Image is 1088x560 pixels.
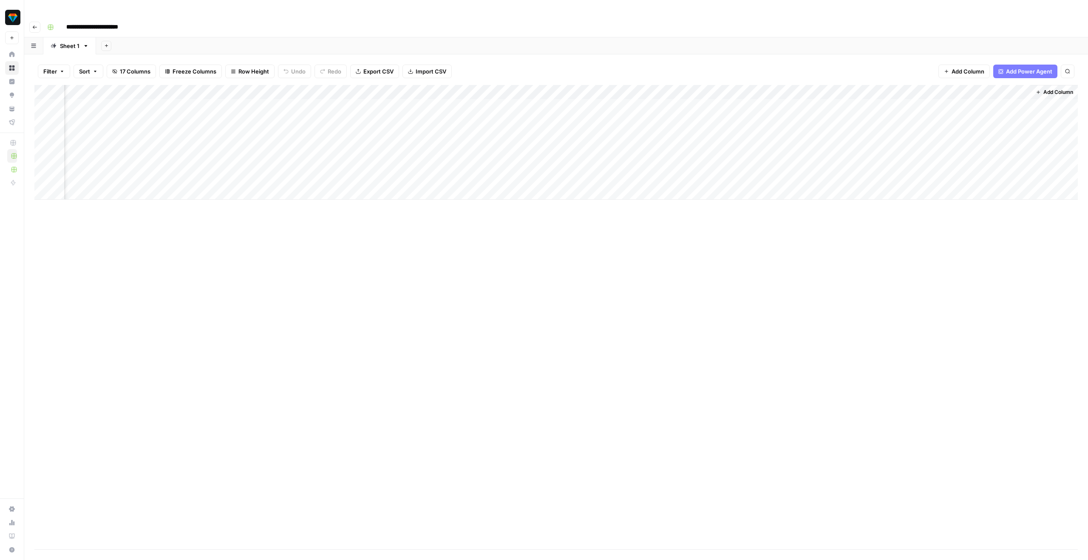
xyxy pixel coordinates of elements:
[5,102,19,116] a: Your Data
[1043,88,1073,96] span: Add Column
[993,65,1057,78] button: Add Power Agent
[402,65,452,78] button: Import CSV
[120,67,150,76] span: 17 Columns
[952,67,984,76] span: Add Column
[43,37,96,54] a: Sheet 1
[5,116,19,129] a: Flightpath
[1006,67,1052,76] span: Add Power Agent
[5,543,19,557] button: Help + Support
[5,48,19,61] a: Home
[107,65,156,78] button: 17 Columns
[43,67,57,76] span: Filter
[5,529,19,543] a: Learning Hub
[74,65,103,78] button: Sort
[159,65,222,78] button: Freeze Columns
[5,516,19,529] a: Usage
[5,502,19,516] a: Settings
[5,88,19,102] a: Opportunities
[416,67,446,76] span: Import CSV
[350,65,399,78] button: Export CSV
[291,67,306,76] span: Undo
[5,75,19,88] a: Insights
[328,67,341,76] span: Redo
[363,67,394,76] span: Export CSV
[278,65,311,78] button: Undo
[5,7,19,28] button: Workspace: Spellbook
[79,67,90,76] span: Sort
[5,10,20,25] img: Spellbook Logo
[1032,87,1077,98] button: Add Column
[38,65,70,78] button: Filter
[314,65,347,78] button: Redo
[225,65,275,78] button: Row Height
[173,67,216,76] span: Freeze Columns
[5,61,19,75] a: Browse
[238,67,269,76] span: Row Height
[60,42,79,50] div: Sheet 1
[938,65,990,78] button: Add Column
